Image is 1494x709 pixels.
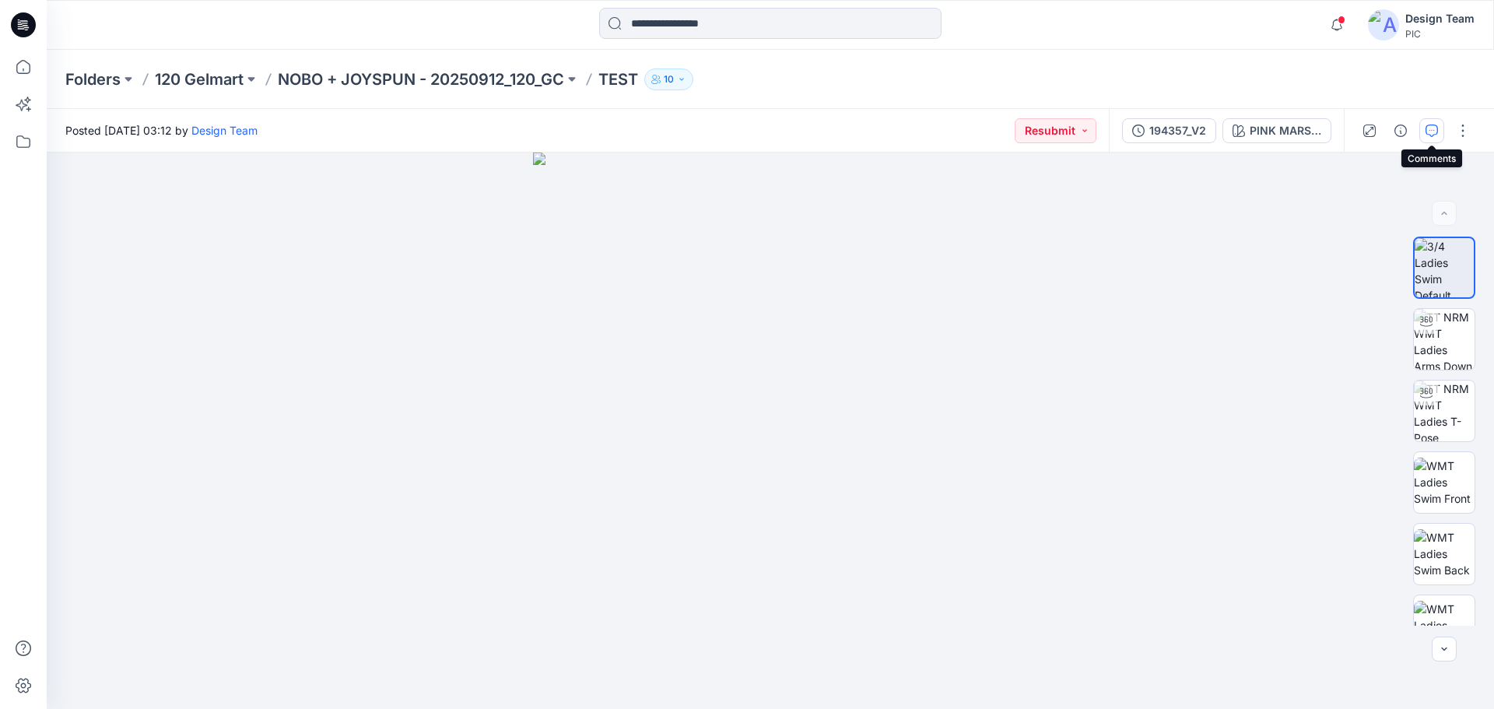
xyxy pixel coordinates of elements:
[1415,238,1474,297] img: 3/4 Ladies Swim Default
[65,68,121,90] a: Folders
[1122,118,1216,143] button: 194357_V2
[1414,381,1475,441] img: TT NRM WMT Ladies T-Pose
[1414,601,1475,650] img: WMT Ladies Swim Left
[1405,9,1475,28] div: Design Team
[644,68,693,90] button: 10
[278,68,564,90] a: NOBO + JOYSPUN - 20250912_120_GC
[1388,118,1413,143] button: Details
[1414,529,1475,578] img: WMT Ladies Swim Back
[1405,28,1475,40] div: PIC
[1414,458,1475,507] img: WMT Ladies Swim Front
[664,71,674,88] p: 10
[1222,118,1331,143] button: PINK MARSHMALLOW
[598,68,638,90] p: TEST
[1368,9,1399,40] img: avatar
[155,68,244,90] a: 120 Gelmart
[1149,122,1206,139] div: 194357_V2
[191,124,258,137] a: Design Team
[1250,122,1321,139] div: PINK MARSHMALLOW
[1414,309,1475,370] img: TT NRM WMT Ladies Arms Down
[65,122,258,139] span: Posted [DATE] 03:12 by
[533,153,1008,709] img: eyJhbGciOiJIUzI1NiIsImtpZCI6IjAiLCJzbHQiOiJzZXMiLCJ0eXAiOiJKV1QifQ.eyJkYXRhIjp7InR5cGUiOiJzdG9yYW...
